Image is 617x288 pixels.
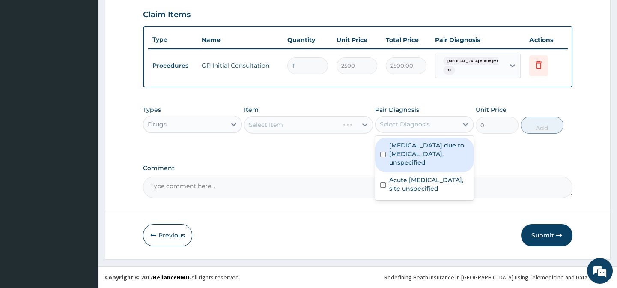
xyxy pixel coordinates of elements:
[50,88,118,175] span: We're online!
[143,165,572,172] label: Comment
[244,105,259,114] label: Item
[4,195,163,225] textarea: Type your message and hit 'Enter'
[197,31,283,48] th: Name
[443,57,538,66] span: [MEDICAL_DATA] due to [MEDICAL_DATA] falc...
[521,117,563,134] button: Add
[431,31,525,48] th: Pair Diagnosis
[105,273,191,281] strong: Copyright © 2017 .
[143,106,161,114] label: Types
[143,10,191,20] h3: Claim Items
[143,224,192,246] button: Previous
[525,31,568,48] th: Actions
[148,58,197,74] td: Procedures
[148,120,167,129] div: Drugs
[148,32,197,48] th: Type
[140,4,161,25] div: Minimize live chat window
[476,105,507,114] label: Unit Price
[389,141,468,167] label: [MEDICAL_DATA] due to [MEDICAL_DATA], unspecified
[98,266,617,288] footer: All rights reserved.
[283,31,332,48] th: Quantity
[443,66,455,75] span: + 1
[16,43,35,64] img: d_794563401_company_1708531726252_794563401
[153,273,190,281] a: RelianceHMO
[197,57,283,74] td: GP Initial Consultation
[45,48,144,59] div: Chat with us now
[382,31,431,48] th: Total Price
[384,273,611,282] div: Redefining Heath Insurance in [GEOGRAPHIC_DATA] using Telemedicine and Data Science!
[380,120,430,129] div: Select Diagnosis
[521,224,572,246] button: Submit
[389,176,468,193] label: Acute [MEDICAL_DATA], site unspecified
[375,105,419,114] label: Pair Diagnosis
[332,31,382,48] th: Unit Price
